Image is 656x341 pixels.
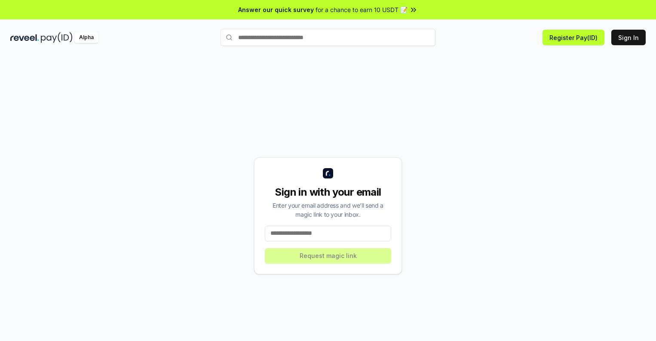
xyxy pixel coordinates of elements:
div: Enter your email address and we’ll send a magic link to your inbox. [265,201,391,219]
span: for a chance to earn 10 USDT 📝 [316,5,408,14]
div: Alpha [74,32,98,43]
span: Answer our quick survey [238,5,314,14]
img: reveel_dark [10,32,39,43]
div: Sign in with your email [265,185,391,199]
button: Register Pay(ID) [543,30,604,45]
img: logo_small [323,168,333,178]
img: pay_id [41,32,73,43]
button: Sign In [611,30,646,45]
